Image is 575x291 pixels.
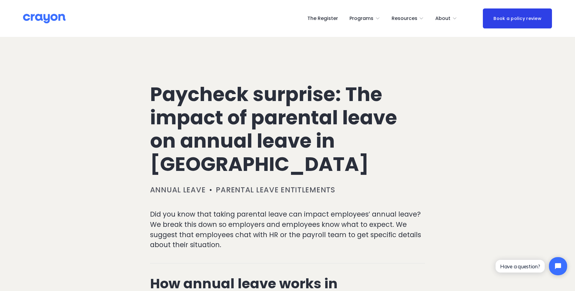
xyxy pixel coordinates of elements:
[349,14,380,23] a: folder dropdown
[216,185,335,195] a: Parental leave entitlements
[349,14,373,23] span: Programs
[307,14,338,23] a: The Register
[435,14,450,23] span: About
[435,14,457,23] a: folder dropdown
[483,8,552,28] a: Book a policy review
[392,14,424,23] a: folder dropdown
[150,209,425,250] p: Did you know that taking parental leave can impact employees’ annual leave? We break this down so...
[150,83,425,176] h1: Paycheck surprise: The impact of parental leave on annual leave in [GEOGRAPHIC_DATA]
[392,14,417,23] span: Resources
[490,252,572,280] iframe: Tidio Chat
[150,185,206,195] a: Annual leave
[23,13,65,24] img: Crayon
